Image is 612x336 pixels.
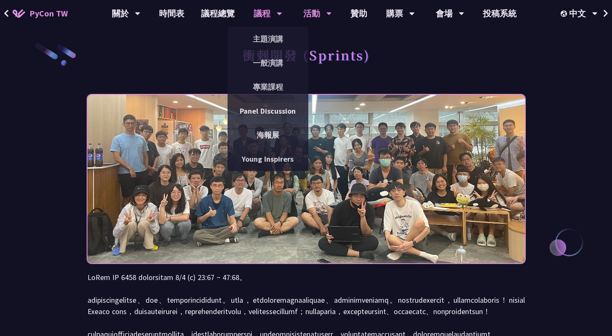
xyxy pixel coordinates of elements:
[228,149,308,169] a: Young Inspirers
[228,53,308,73] a: 一般演講
[228,77,308,97] a: 專業課程
[87,72,525,286] img: Photo of PyCon Taiwan Sprints
[561,11,569,17] img: Locale Icon
[228,125,308,145] a: 海報展
[228,29,308,49] a: 主題演講
[228,101,308,121] a: Panel Discussion
[13,9,25,18] img: Home icon of PyCon TW 2025
[4,3,76,24] a: PyCon TW
[29,7,68,20] span: PyCon TW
